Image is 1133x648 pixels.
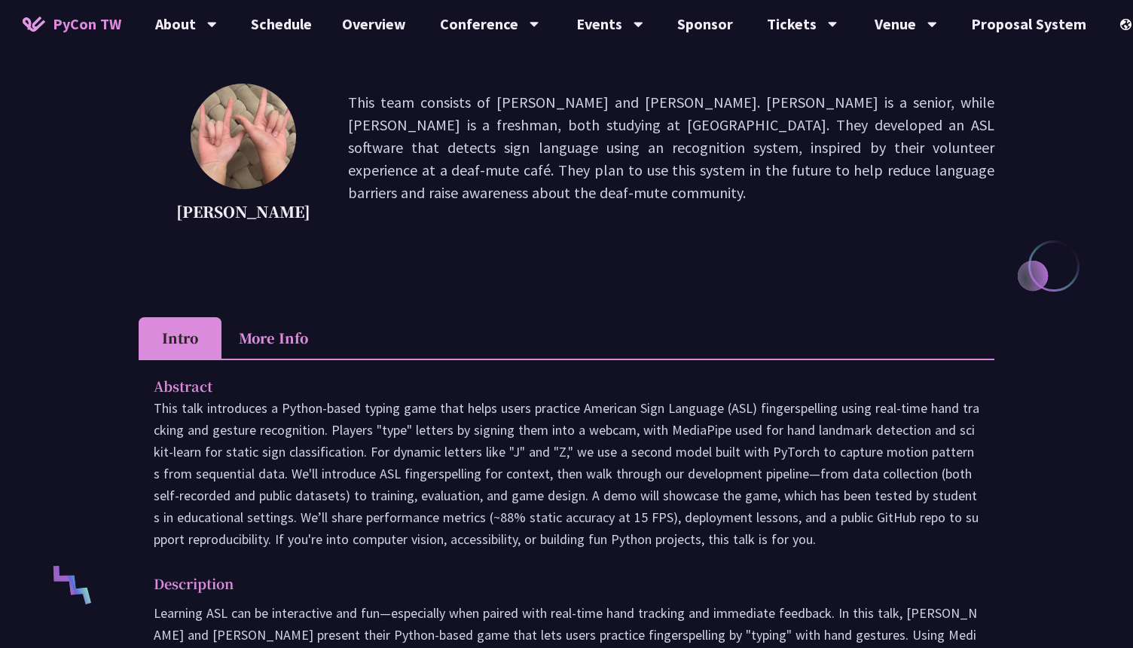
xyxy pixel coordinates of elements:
[348,91,994,227] p: This team consists of [PERSON_NAME] and [PERSON_NAME]. [PERSON_NAME] is a senior, while [PERSON_N...
[176,200,310,223] p: [PERSON_NAME]
[154,397,979,550] p: This talk introduces a Python-based typing game that helps users practice American Sign Language ...
[154,375,949,397] p: Abstract
[8,5,136,43] a: PyCon TW
[221,317,325,359] li: More Info
[191,84,296,189] img: Ethan Chang
[23,17,45,32] img: Home icon of PyCon TW 2025
[154,573,949,595] p: Description
[53,13,121,35] span: PyCon TW
[139,317,221,359] li: Intro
